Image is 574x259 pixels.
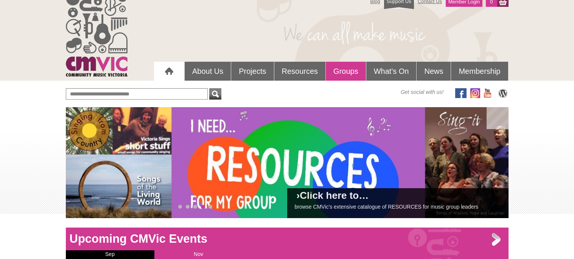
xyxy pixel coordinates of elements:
[274,62,326,81] a: Resources
[470,88,480,98] img: icon-instagram.png
[66,231,509,247] h1: Upcoming CMVic Events
[300,190,369,201] a: Click here to…
[185,62,231,81] a: About Us
[295,204,479,210] a: browse CMVic's extensive catalogue of RESOURCES for music group leaders
[451,62,508,81] a: Membership
[401,88,444,96] span: Get social with us!
[295,192,501,203] h2: ›
[417,62,451,81] a: News
[366,62,417,81] a: What's On
[326,62,366,81] a: Groups
[231,62,274,81] a: Projects
[497,88,509,98] img: CMVic Blog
